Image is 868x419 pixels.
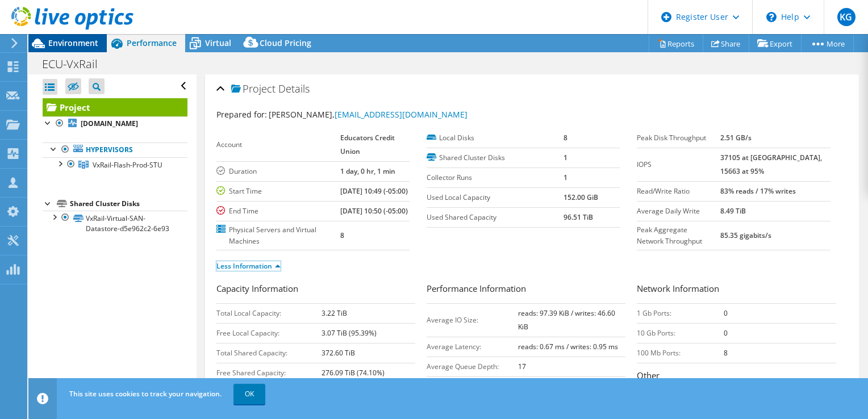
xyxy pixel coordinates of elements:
h3: Capacity Information [216,282,415,298]
label: Collector Runs [427,172,564,183]
label: End Time [216,206,340,217]
a: VxRail-Flash-Prod-STU [43,157,187,172]
td: 100 Mb Ports: [637,343,723,363]
label: IOPS [637,159,720,170]
label: Read/Write Ratio [637,186,720,197]
label: Local Disks [427,132,564,144]
b: 1 day, 0 hr, 1 min [340,166,395,176]
b: 0 [724,328,728,338]
td: Average Latency: [427,337,518,357]
span: Virtual [205,37,231,48]
td: Average IO Size: [427,303,518,337]
label: Used Local Capacity [427,192,564,203]
b: 17 [518,362,526,371]
b: 96.51 TiB [564,212,593,222]
a: [DOMAIN_NAME] [43,116,187,131]
a: Less Information [216,261,281,271]
a: OK [233,384,265,404]
td: Average Queue Depth: [427,357,518,376]
b: 1 [564,153,567,162]
a: Hypervisors [43,143,187,157]
a: More [801,35,854,52]
td: Free Local Capacity: [216,323,322,343]
label: Account [216,139,340,150]
span: VxRail-Flash-Prod-STU [93,160,162,170]
b: reads: 97.39 KiB / writes: 46.60 KiB [518,308,615,332]
span: Project [231,83,276,95]
span: [PERSON_NAME], [269,109,468,120]
b: Educators Credit Union [340,133,395,156]
b: 8.49 TiB [720,206,746,216]
b: 152.00 GiB [564,192,598,202]
b: 0 [724,308,728,318]
b: 3.22 TiB [322,308,347,318]
a: [EMAIL_ADDRESS][DOMAIN_NAME] [335,109,468,120]
td: 10 Gb Ports: [637,323,723,343]
b: 83% reads / 17% writes [720,186,796,196]
h3: Network Information [637,282,836,298]
label: Peak Aggregate Network Throughput [637,224,720,247]
a: Reports [649,35,703,52]
a: Share [703,35,749,52]
b: [DATE] 10:50 (-05:00) [340,206,408,216]
b: 276.09 TiB (74.10%) [322,368,385,378]
a: Project [43,98,187,116]
label: Duration [216,166,340,177]
h1: ECU-VxRail [37,58,115,70]
label: Average Daily Write [637,206,720,217]
div: Shared Cluster Disks [70,197,187,211]
span: Details [278,82,310,95]
label: Shared Cluster Disks [427,152,564,164]
b: 2.51 GB/s [720,133,752,143]
span: Environment [48,37,98,48]
b: reads: 0.67 ms / writes: 0.95 ms [518,342,618,351]
b: 8 [564,133,567,143]
span: Cloud Pricing [260,37,311,48]
label: Peak Disk Throughput [637,132,720,144]
b: 8 [340,231,344,240]
a: Export [749,35,802,52]
td: Peak/Min CPU: [427,376,518,396]
svg: \n [766,12,777,22]
b: 3.07 TiB (95.39%) [322,328,377,338]
a: VxRail-Virtual-SAN-Datastore-d5e962c2-6e93 [43,211,187,236]
td: Total Shared Capacity: [216,343,322,363]
td: 1 Gb Ports: [637,303,723,323]
label: Prepared for: [216,109,267,120]
h3: Other [637,369,836,384]
b: 372.60 TiB [322,348,355,358]
span: This site uses cookies to track your navigation. [69,389,222,399]
td: Total Local Capacity: [216,303,322,323]
span: KG [837,8,856,26]
label: Physical Servers and Virtual Machines [216,224,340,247]
b: 37105 at [GEOGRAPHIC_DATA], 15663 at 95% [720,153,822,176]
label: Used Shared Capacity [427,212,564,223]
span: Performance [127,37,177,48]
b: 1 [564,173,567,182]
b: 85.35 gigabits/s [720,231,771,240]
b: 8 [724,348,728,358]
b: [DATE] 10:49 (-05:00) [340,186,408,196]
label: Start Time [216,186,340,197]
b: [DOMAIN_NAME] [81,119,138,128]
td: Free Shared Capacity: [216,363,322,383]
h3: Performance Information [427,282,625,298]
